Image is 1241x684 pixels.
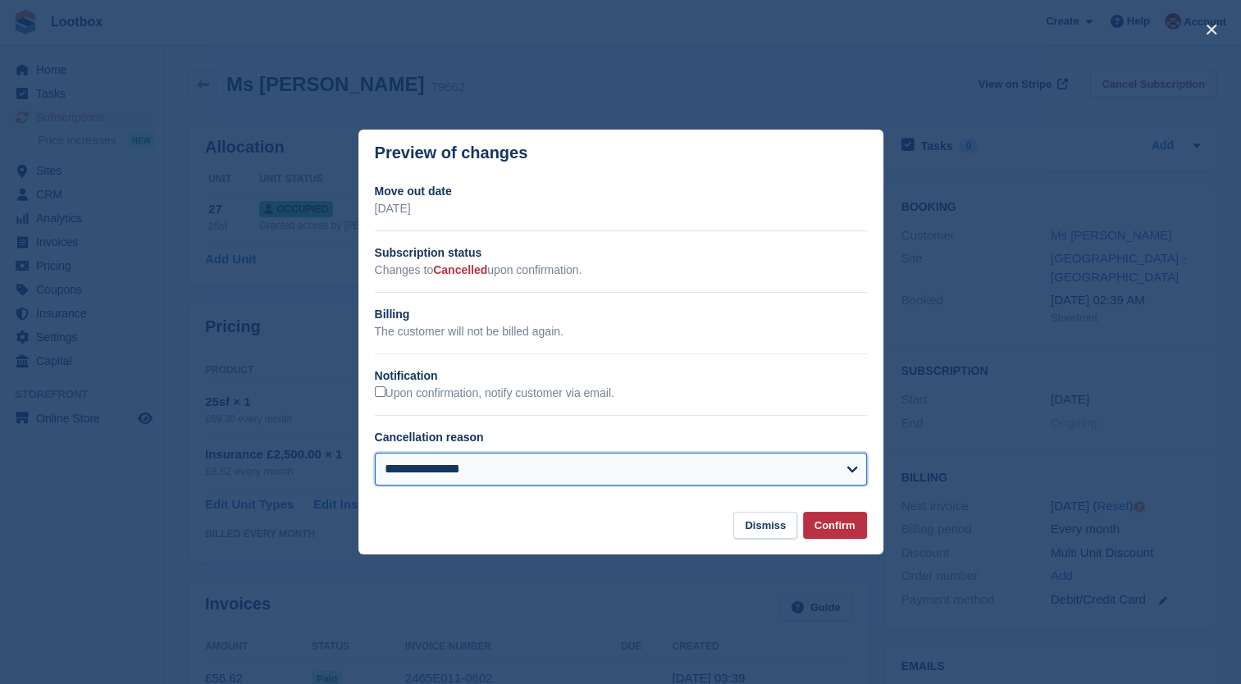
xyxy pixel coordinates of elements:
[375,200,867,217] p: [DATE]
[375,386,614,401] label: Upon confirmation, notify customer via email.
[1198,16,1225,43] button: close
[375,323,867,340] p: The customer will not be billed again.
[375,306,867,323] h2: Billing
[375,386,386,397] input: Upon confirmation, notify customer via email.
[375,244,867,262] h2: Subscription status
[733,512,797,539] button: Dismiss
[375,183,867,200] h2: Move out date
[803,512,867,539] button: Confirm
[433,263,487,276] span: Cancelled
[375,262,867,279] p: Changes to upon confirmation.
[375,431,484,444] label: Cancellation reason
[375,144,528,162] p: Preview of changes
[375,367,867,385] h2: Notification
